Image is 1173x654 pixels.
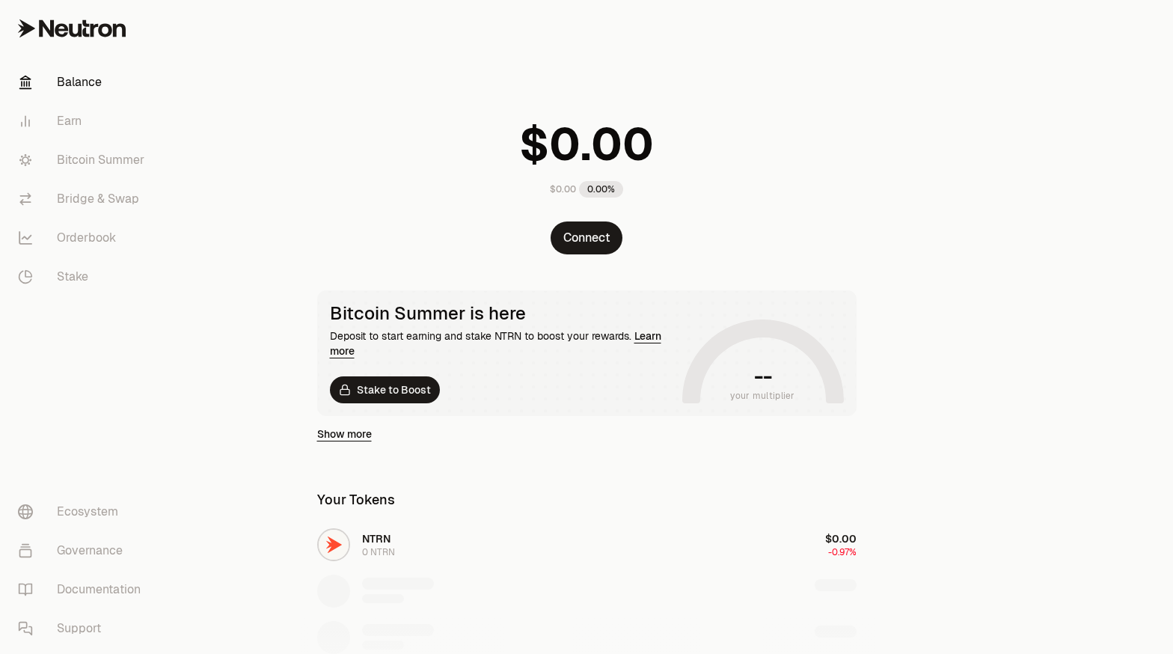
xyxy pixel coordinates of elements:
[330,376,440,403] a: Stake to Boost
[730,388,795,403] span: your multiplier
[550,183,576,195] div: $0.00
[317,489,395,510] div: Your Tokens
[6,218,162,257] a: Orderbook
[6,570,162,609] a: Documentation
[317,427,372,441] a: Show more
[6,609,162,648] a: Support
[754,364,771,388] h1: --
[6,141,162,180] a: Bitcoin Summer
[551,221,622,254] button: Connect
[6,531,162,570] a: Governance
[6,102,162,141] a: Earn
[579,181,623,198] div: 0.00%
[6,492,162,531] a: Ecosystem
[6,257,162,296] a: Stake
[330,328,676,358] div: Deposit to start earning and stake NTRN to boost your rewards.
[330,303,676,324] div: Bitcoin Summer is here
[6,180,162,218] a: Bridge & Swap
[6,63,162,102] a: Balance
